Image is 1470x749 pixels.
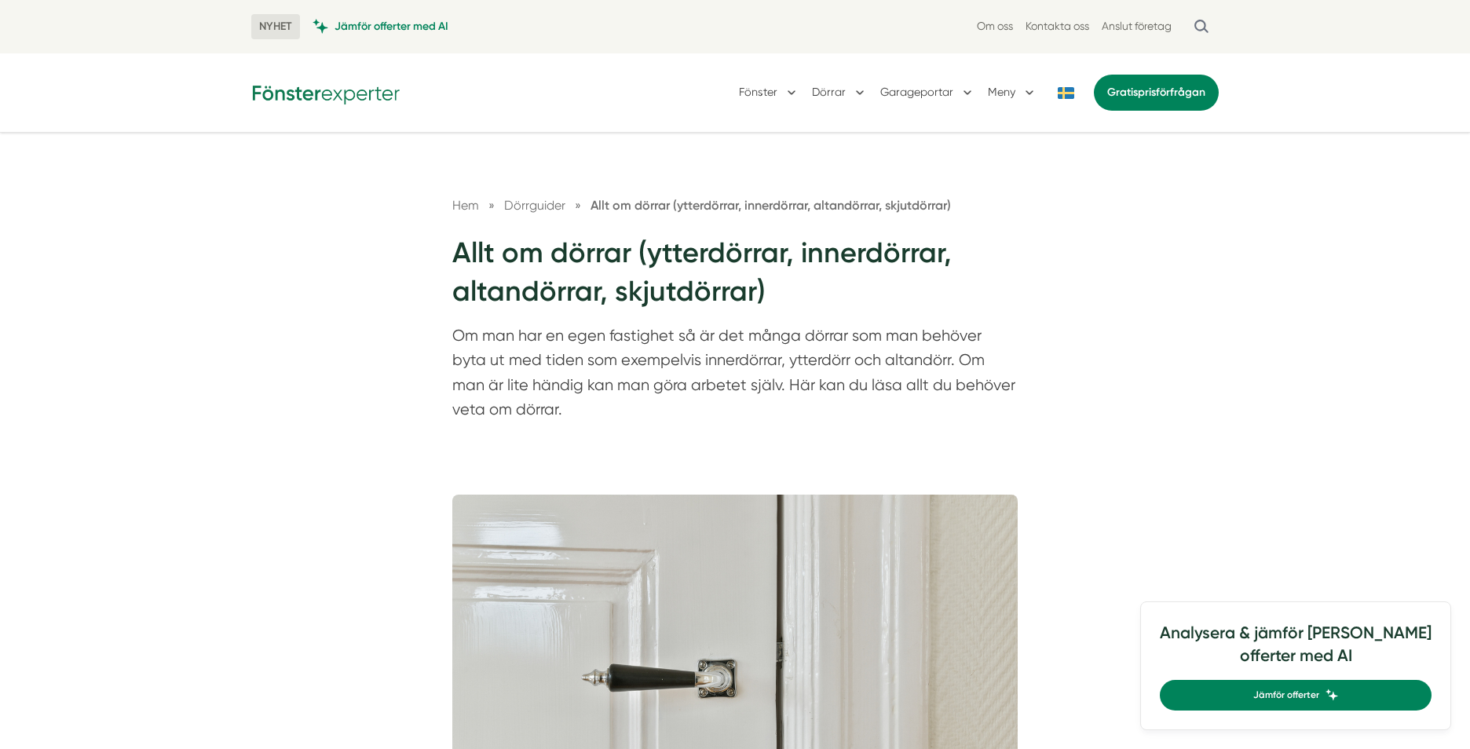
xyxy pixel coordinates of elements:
[1102,19,1172,34] a: Anslut företag
[504,198,569,213] a: Dörrguider
[313,19,448,34] a: Jämför offerter med AI
[988,72,1037,113] button: Meny
[488,195,495,215] span: »
[452,323,1018,430] p: Om man har en egen fastighet så är det många dörrar som man behöver byta ut med tiden som exempel...
[504,198,565,213] span: Dörrguider
[977,19,1013,34] a: Om oss
[739,72,799,113] button: Fönster
[1094,75,1219,111] a: Gratisprisförfrågan
[880,72,975,113] button: Garageportar
[335,19,448,34] span: Jämför offerter med AI
[1253,688,1319,703] span: Jämför offerter
[452,195,1018,215] nav: Breadcrumb
[251,14,300,39] span: NYHET
[1160,680,1432,711] a: Jämför offerter
[1026,19,1089,34] a: Kontakta oss
[1107,86,1138,99] span: Gratis
[452,234,1018,323] h1: Allt om dörrar (ytterdörrar, innerdörrar, altandörrar, skjutdörrar)
[591,198,951,213] a: Allt om dörrar (ytterdörrar, innerdörrar, altandörrar, skjutdörrar)
[452,198,479,213] a: Hem
[251,80,400,104] img: Fönsterexperter Logotyp
[575,195,581,215] span: »
[812,72,868,113] button: Dörrar
[1160,621,1432,680] h4: Analysera & jämför [PERSON_NAME] offerter med AI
